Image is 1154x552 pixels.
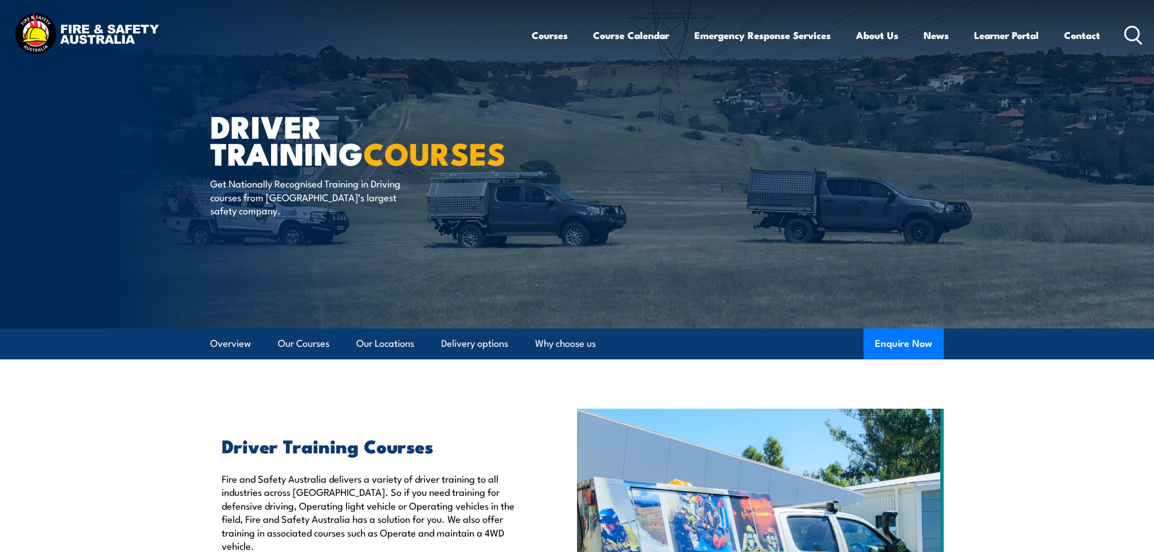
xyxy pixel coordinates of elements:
a: Learner Portal [974,20,1039,50]
a: Our Locations [356,328,414,359]
h2: Driver Training Courses [222,437,524,453]
p: Fire and Safety Australia delivers a variety of driver training to all industries across [GEOGRAP... [222,472,524,552]
a: Overview [210,328,251,359]
a: Courses [532,20,568,50]
a: test [281,203,297,217]
button: Enquire Now [863,328,944,359]
a: Emergency Response Services [694,20,831,50]
a: Why choose us [535,328,596,359]
a: About Us [856,20,898,50]
strong: COURSES [363,128,506,176]
a: Our Courses [278,328,329,359]
p: Get Nationally Recognised Training in Driving courses from [GEOGRAPHIC_DATA]’s largest safety com... [210,177,419,217]
a: Delivery options [441,328,508,359]
a: News [924,20,949,50]
h1: Driver Training [210,112,493,166]
a: Course Calendar [593,20,669,50]
a: Contact [1064,20,1100,50]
